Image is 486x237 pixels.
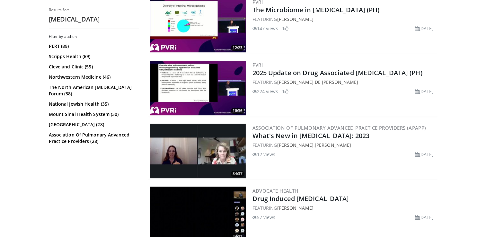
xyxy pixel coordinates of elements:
[150,124,246,178] img: eb439867-d790-43a2-b008-38fa390a127f.300x170_q85_crop-smart_upscale.jpg
[49,64,137,70] a: Cleveland Clinic (55)
[49,132,137,145] a: Association Of Pulmonary Advanced Practice Providers (28)
[252,5,380,14] a: The Microbiome in [MEDICAL_DATA] (PH)
[252,16,436,22] div: FEATURING
[231,108,244,114] span: 16:36
[252,62,263,68] a: PVRI
[49,121,137,128] a: [GEOGRAPHIC_DATA] (28)
[415,151,434,158] li: [DATE]
[252,131,369,140] a: What's New in [MEDICAL_DATA]: 2023
[49,43,137,49] a: PERT (89)
[49,7,139,13] p: Results for:
[315,142,351,148] a: [PERSON_NAME]
[252,188,298,194] a: Advocate Health
[282,88,288,95] li: 1
[252,214,276,221] li: 57 views
[49,34,139,39] h3: Filter by author:
[49,53,137,60] a: Scripps Health (69)
[252,151,276,158] li: 12 views
[252,25,278,32] li: 147 views
[277,16,313,22] a: [PERSON_NAME]
[252,88,278,95] li: 224 views
[150,61,246,115] img: 7e74c4d6-095c-479e-97a8-8b13c48a4271.300x170_q85_crop-smart_upscale.jpg
[49,101,137,107] a: National Jewish Health (35)
[49,84,137,97] a: The North American [MEDICAL_DATA] Forum (38)
[49,15,139,23] h2: [MEDICAL_DATA]
[252,194,349,203] a: Drug Induced [MEDICAL_DATA]
[49,111,137,118] a: Mount Sinai Health System (30)
[252,68,422,77] a: 2025 Update on Drug Associated [MEDICAL_DATA] (PH)
[252,205,436,211] div: FEATURING
[252,125,426,131] a: Association of Pulmonary Advanced Practice Providers (APAPP)
[252,79,436,85] div: FEATURING
[277,79,358,85] a: [PERSON_NAME] De [PERSON_NAME]
[49,74,137,80] a: Northwestern Medicine (46)
[277,205,313,211] a: [PERSON_NAME]
[282,25,288,32] li: 1
[150,124,246,178] a: 34:37
[231,45,244,51] span: 12:23
[415,88,434,95] li: [DATE]
[150,61,246,115] a: 16:36
[231,171,244,177] span: 34:37
[415,214,434,221] li: [DATE]
[415,25,434,32] li: [DATE]
[252,142,436,148] div: FEATURING ,
[277,142,313,148] a: [PERSON_NAME]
